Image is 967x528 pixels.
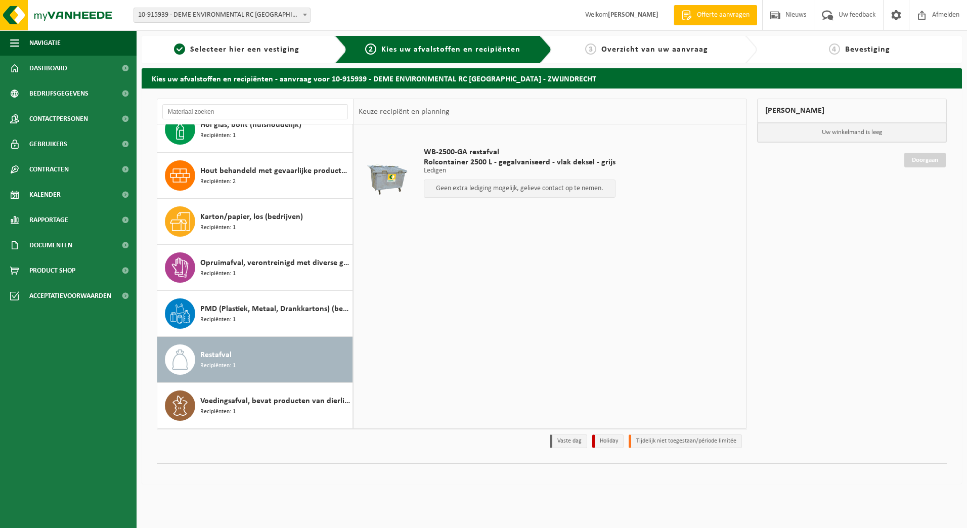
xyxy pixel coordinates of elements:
span: Recipiënten: 1 [200,361,236,371]
span: Recipiënten: 1 [200,407,236,417]
span: Recipiënten: 1 [200,131,236,141]
span: 2 [365,43,376,55]
span: Recipiënten: 1 [200,269,236,279]
input: Materiaal zoeken [162,104,348,119]
span: PMD (Plastiek, Metaal, Drankkartons) (bedrijven) [200,303,350,315]
span: 3 [585,43,596,55]
span: Rolcontainer 2500 L - gegalvaniseerd - vlak deksel - grijs [424,157,616,167]
span: Recipiënten: 1 [200,223,236,233]
span: Offerte aanvragen [694,10,752,20]
button: Voedingsafval, bevat producten van dierlijke oorsprong, onverpakt, categorie 3 Recipiënten: 1 [157,383,353,428]
span: Selecteer hier een vestiging [190,46,299,54]
p: Geen extra lediging mogelijk, gelieve contact op te nemen. [429,185,610,192]
button: Opruimafval, verontreinigd met diverse gevaarlijke afvalstoffen Recipiënten: 1 [157,245,353,291]
li: Tijdelijk niet toegestaan/période limitée [629,434,742,448]
span: Bevestiging [845,46,890,54]
button: Karton/papier, los (bedrijven) Recipiënten: 1 [157,199,353,245]
a: 1Selecteer hier een vestiging [147,43,327,56]
span: Restafval [200,349,232,361]
span: Hout behandeld met gevaarlijke producten (C), treinbilzen [200,165,350,177]
span: Kies uw afvalstoffen en recipiënten [381,46,520,54]
button: Hout behandeld met gevaarlijke producten (C), treinbilzen Recipiënten: 2 [157,153,353,199]
span: Contactpersonen [29,106,88,131]
span: Acceptatievoorwaarden [29,283,111,309]
button: PMD (Plastiek, Metaal, Drankkartons) (bedrijven) Recipiënten: 1 [157,291,353,337]
span: Rapportage [29,207,68,233]
span: 10-915939 - DEME ENVIRONMENTAL RC ANTWERPEN - ZWIJNDRECHT [134,8,311,23]
button: Restafval Recipiënten: 1 [157,337,353,383]
div: Keuze recipiënt en planning [354,99,455,124]
span: Hol glas, bont (huishoudelijk) [200,119,301,131]
span: 10-915939 - DEME ENVIRONMENTAL RC ANTWERPEN - ZWIJNDRECHT [134,8,310,22]
span: Kalender [29,182,61,207]
span: 4 [829,43,840,55]
li: Vaste dag [550,434,587,448]
span: Recipiënten: 1 [200,315,236,325]
span: Contracten [29,157,69,182]
span: Voedingsafval, bevat producten van dierlijke oorsprong, onverpakt, categorie 3 [200,395,350,407]
span: Navigatie [29,30,61,56]
p: Uw winkelmand is leeg [758,123,947,142]
span: Overzicht van uw aanvraag [601,46,708,54]
button: Hol glas, bont (huishoudelijk) Recipiënten: 1 [157,107,353,153]
span: Dashboard [29,56,67,81]
span: 1 [174,43,185,55]
span: Documenten [29,233,72,258]
a: Offerte aanvragen [674,5,757,25]
div: [PERSON_NAME] [757,99,947,123]
a: Doorgaan [904,153,946,167]
span: Product Shop [29,258,75,283]
span: Opruimafval, verontreinigd met diverse gevaarlijke afvalstoffen [200,257,350,269]
span: Recipiënten: 2 [200,177,236,187]
span: Gebruikers [29,131,67,157]
p: Ledigen [424,167,616,174]
strong: [PERSON_NAME] [608,11,658,19]
li: Holiday [592,434,624,448]
h2: Kies uw afvalstoffen en recipiënten - aanvraag voor 10-915939 - DEME ENVIRONMENTAL RC [GEOGRAPHIC... [142,68,962,88]
span: WB-2500-GA restafval [424,147,616,157]
span: Bedrijfsgegevens [29,81,89,106]
span: Karton/papier, los (bedrijven) [200,211,303,223]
